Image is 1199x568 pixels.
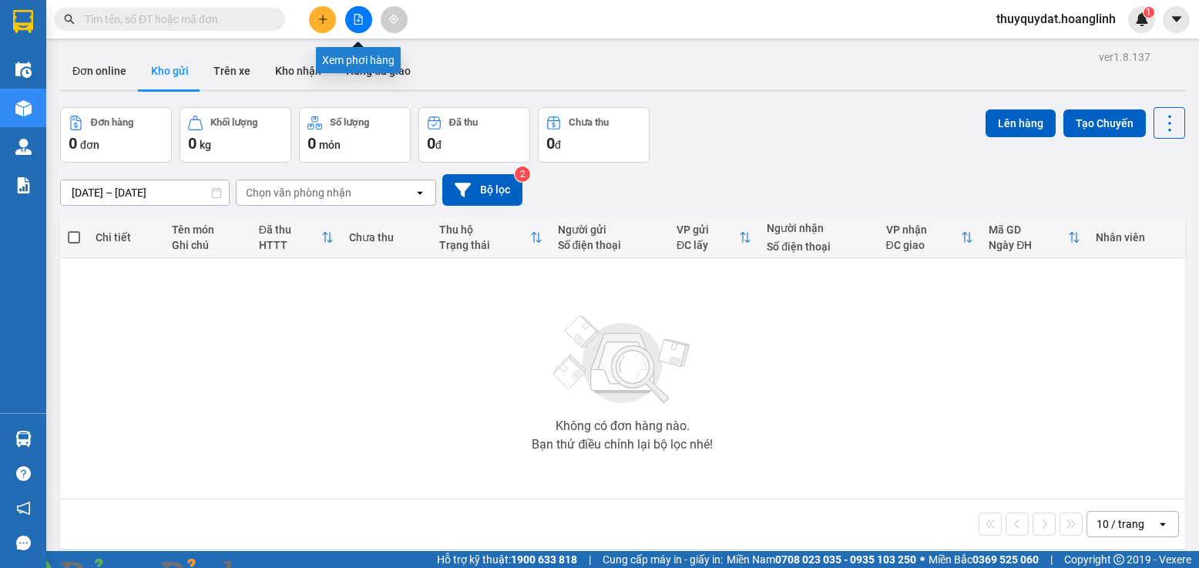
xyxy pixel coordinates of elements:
div: Đã thu [449,117,478,128]
div: Bạn thử điều chỉnh lại bộ lọc nhé! [532,439,713,451]
span: Miền Bắc [929,551,1039,568]
sup: 1 [1144,7,1154,18]
img: warehouse-icon [15,431,32,447]
div: Khối lượng [210,117,257,128]
input: Tìm tên, số ĐT hoặc mã đơn [85,11,267,28]
div: Người gửi [558,224,661,236]
div: Số điện thoại [767,240,870,253]
span: món [319,139,341,151]
div: Thu hộ [439,224,529,236]
img: warehouse-icon [15,139,32,155]
div: HTTT [259,239,321,251]
button: Khối lượng0kg [180,107,291,163]
span: copyright [1113,554,1124,565]
svg: open [1157,518,1169,530]
div: Đơn hàng [91,117,133,128]
div: Mã GD [989,224,1067,236]
th: Toggle SortBy [251,217,341,258]
span: đ [555,139,561,151]
div: VP gửi [677,224,739,236]
button: Kho gửi [139,52,201,89]
div: ĐC lấy [677,239,739,251]
span: thuyquydat.hoanglinh [984,9,1128,29]
img: warehouse-icon [15,62,32,78]
span: 0 [69,134,77,153]
div: Ngày ĐH [989,239,1067,251]
span: Miền Nam [727,551,916,568]
button: Tạo Chuyến [1063,109,1146,137]
span: 0 [546,134,555,153]
button: caret-down [1163,6,1190,33]
span: đ [435,139,442,151]
div: 10 / trang [1097,516,1144,532]
strong: 0369 525 060 [972,553,1039,566]
th: Toggle SortBy [669,217,759,258]
img: solution-icon [15,177,32,193]
span: kg [200,139,211,151]
span: notification [16,501,31,516]
button: Lên hàng [986,109,1056,137]
div: ĐC giao [886,239,962,251]
span: 0 [307,134,316,153]
div: Người nhận [767,222,870,234]
span: Hỗ trợ kỹ thuật: [437,551,577,568]
button: Đơn hàng0đơn [60,107,172,163]
span: plus [317,14,328,25]
div: ver 1.8.137 [1099,49,1150,66]
span: ⚪️ [920,556,925,563]
span: | [589,551,591,568]
strong: 0708 023 035 - 0935 103 250 [775,553,916,566]
span: 0 [427,134,435,153]
th: Toggle SortBy [432,217,549,258]
button: Trên xe [201,52,263,89]
button: Chưa thu0đ [538,107,650,163]
span: 1 [1146,7,1151,18]
span: đơn [80,139,99,151]
input: Select a date range. [61,180,229,205]
div: Trạng thái [439,239,529,251]
strong: 1900 633 818 [511,553,577,566]
button: plus [309,6,336,33]
span: question-circle [16,466,31,481]
div: Chưa thu [569,117,609,128]
button: Số lượng0món [299,107,411,163]
button: Đơn online [60,52,139,89]
div: Chi tiết [96,231,156,244]
div: Nhân viên [1096,231,1177,244]
button: Hàng đã giao [334,52,423,89]
span: 0 [188,134,196,153]
button: file-add [345,6,372,33]
img: warehouse-icon [15,100,32,116]
th: Toggle SortBy [878,217,982,258]
div: VP nhận [886,224,962,236]
svg: open [414,187,426,199]
img: svg+xml;base64,PHN2ZyBjbGFzcz0ibGlzdC1wbHVnX19zdmciIHhtbG5zPSJodHRwOi8vd3d3LnczLm9yZy8yMDAwL3N2Zy... [546,306,700,414]
button: aim [381,6,408,33]
div: Chọn văn phòng nhận [246,185,351,200]
div: Số điện thoại [558,239,661,251]
span: caret-down [1170,12,1184,26]
span: | [1050,551,1053,568]
div: Không có đơn hàng nào. [556,420,690,432]
span: aim [388,14,399,25]
sup: 2 [515,166,530,182]
button: Bộ lọc [442,174,522,206]
span: search [64,14,75,25]
div: Ghi chú [172,239,243,251]
div: Đã thu [259,224,321,236]
span: message [16,536,31,550]
div: Số lượng [330,117,369,128]
button: Đã thu0đ [418,107,530,163]
button: Kho nhận [263,52,334,89]
span: file-add [353,14,364,25]
span: Cung cấp máy in - giấy in: [603,551,723,568]
div: Tên món [172,224,243,236]
div: Chưa thu [349,231,424,244]
th: Toggle SortBy [981,217,1087,258]
img: icon-new-feature [1135,12,1149,26]
img: logo-vxr [13,10,33,33]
